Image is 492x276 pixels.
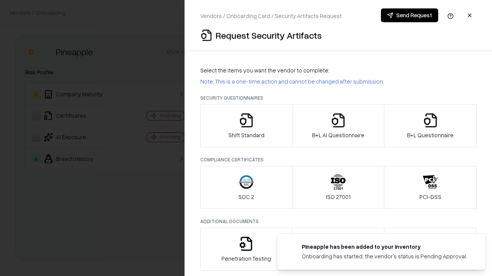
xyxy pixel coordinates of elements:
button: PCI-DSS [384,166,477,209]
p: ISO 27001 [326,193,351,201]
p: B+L Questionnaire [407,131,454,139]
p: PCI-DSS [419,193,441,201]
p: Security Questionnaires [200,95,477,101]
p: Penetration Testing [221,255,271,263]
p: Select the items you want the vendor to complete: [200,66,477,74]
div: Onboarding has started, the vendor's status is Pending Approval. [302,252,467,260]
button: ISO 27001 [292,166,385,209]
button: Privacy Policy [292,228,385,271]
p: Note: This is a one-time action and cannot be changed after submission. [200,77,477,85]
p: Additional Documents [200,218,477,225]
button: Data Processing Agreement [384,228,477,271]
div: Pineapple has been added to your inventory [302,243,467,251]
button: Send Request [381,8,438,22]
button: Penetration Testing [200,228,293,271]
p: Vendors / Onboarding Card / Security Artifacts Request [200,12,342,20]
img: pineappleenergy.com [286,243,296,252]
p: SOC 2 [238,193,254,201]
button: SOC 2 [200,166,293,209]
button: B+L AI Questionnaire [292,104,385,147]
p: Compliance Certificates [200,156,477,163]
button: Shift Standard [200,104,293,147]
p: B+L AI Questionnaire [312,131,364,139]
p: Request Security Artifacts [216,29,322,41]
button: B+L Questionnaire [384,104,477,147]
p: Shift Standard [228,131,264,139]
